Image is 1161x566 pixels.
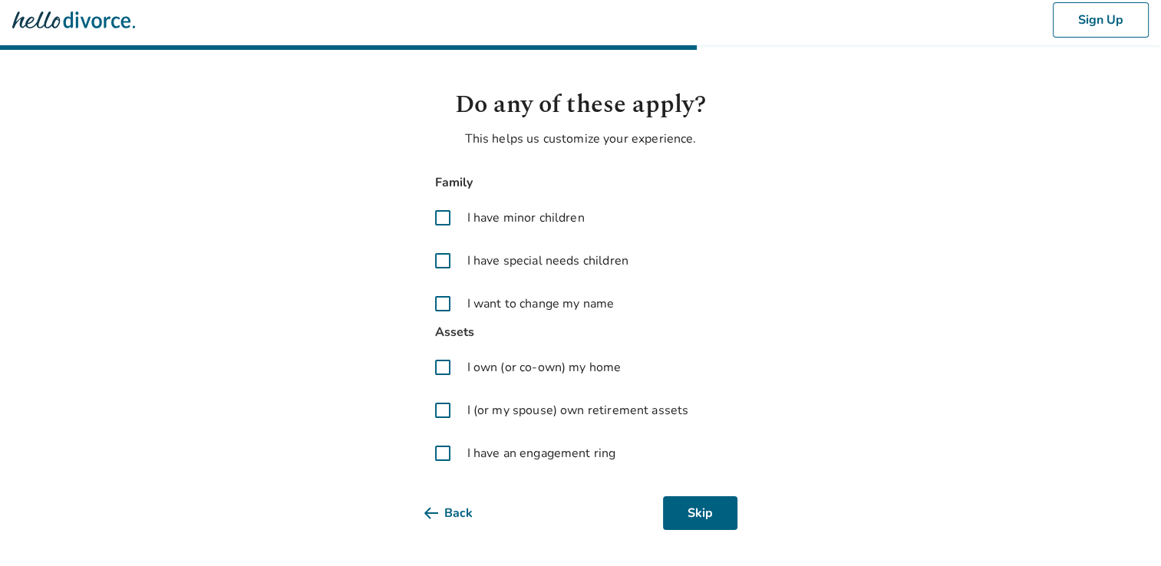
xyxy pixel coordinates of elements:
[467,209,585,227] span: I have minor children
[467,444,616,462] span: I have an engagement ring
[467,295,615,313] span: I want to change my name
[12,5,135,35] img: Hello Divorce Logo
[424,130,737,148] p: This helps us customize your experience.
[467,358,622,377] span: I own (or co-own) my home
[467,401,689,420] span: I (or my spouse) own retirement assets
[1084,492,1161,566] iframe: Chat Widget
[424,496,497,530] button: Back
[424,173,737,193] span: Family
[663,496,737,530] button: Skip
[1053,2,1149,38] button: Sign Up
[424,322,737,343] span: Assets
[467,252,628,270] span: I have special needs children
[424,87,737,123] h1: Do any of these apply?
